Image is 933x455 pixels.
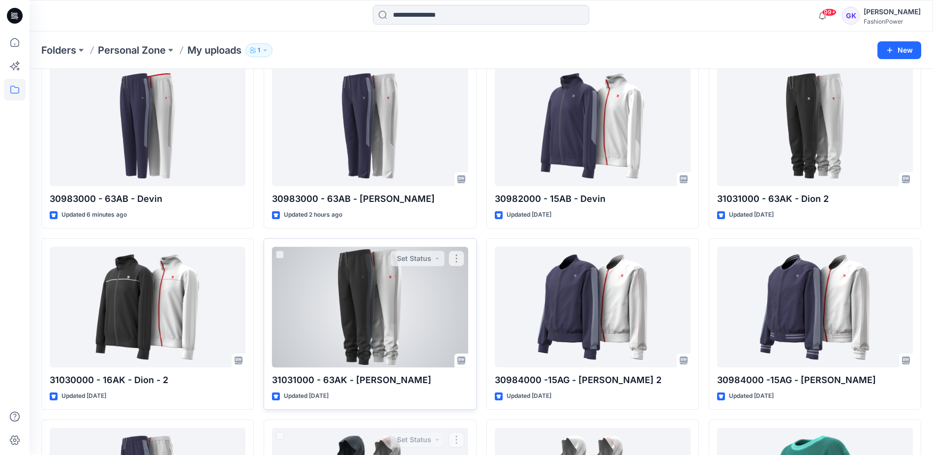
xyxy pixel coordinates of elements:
p: Updated [DATE] [507,210,551,220]
div: FashionPower [864,18,921,25]
a: 31031000 - 63AK - Dion [272,247,468,367]
a: Folders [41,43,76,57]
a: Personal Zone [98,43,166,57]
div: GK [842,7,860,25]
p: 30984000 -15AG - [PERSON_NAME] 2 [495,373,691,387]
a: 31031000 - 63AK - Dion 2 [717,65,913,186]
span: 99+ [822,8,837,16]
a: 31030000 - 16AK - Dion - 2 [50,247,245,367]
button: 1 [245,43,272,57]
a: 30984000 -15AG - Dana 2 [495,247,691,367]
a: 30984000 -15AG - Dana [717,247,913,367]
button: New [877,41,921,59]
div: [PERSON_NAME] [864,6,921,18]
p: My uploads [187,43,241,57]
p: 30983000 - 63AB - Devin [50,192,245,206]
p: Updated 2 hours ago [284,210,342,220]
p: 30984000 -15AG - [PERSON_NAME] [717,373,913,387]
a: 30983000 - 63AB - Devin old [272,65,468,186]
a: 30983000 - 63AB - Devin [50,65,245,186]
p: 31031000 - 63AK - Dion 2 [717,192,913,206]
p: Updated [DATE] [729,391,774,401]
p: Updated [DATE] [61,391,106,401]
p: 1 [258,45,260,56]
p: 30983000 - 63AB - [PERSON_NAME] [272,192,468,206]
p: 31031000 - 63AK - [PERSON_NAME] [272,373,468,387]
p: Updated [DATE] [507,391,551,401]
p: Updated 6 minutes ago [61,210,127,220]
p: Updated [DATE] [729,210,774,220]
p: Updated [DATE] [284,391,329,401]
p: 30982000 - 15AB - Devin [495,192,691,206]
a: 30982000 - 15AB - Devin [495,65,691,186]
p: 31030000 - 16AK - Dion - 2 [50,373,245,387]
